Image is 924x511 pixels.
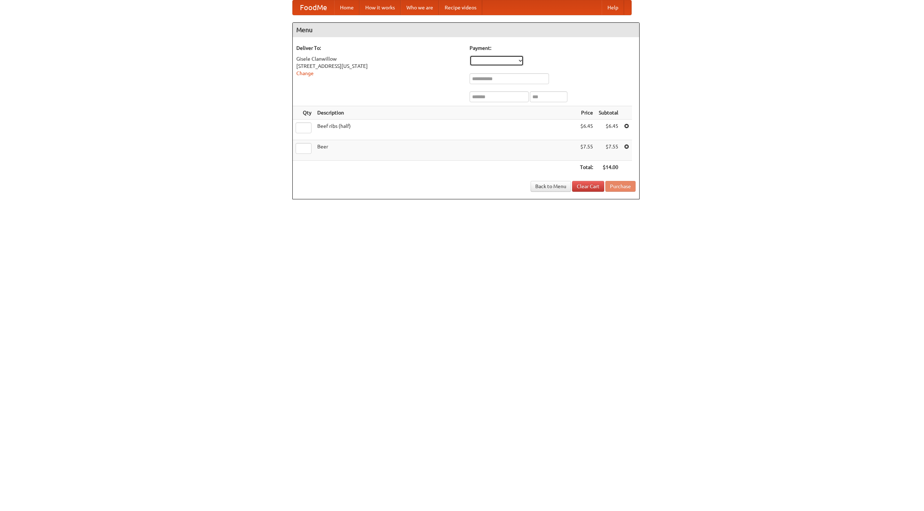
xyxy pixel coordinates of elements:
[293,23,639,37] h4: Menu
[296,62,462,70] div: [STREET_ADDRESS][US_STATE]
[577,140,596,161] td: $7.55
[577,106,596,120] th: Price
[577,161,596,174] th: Total:
[470,44,636,52] h5: Payment:
[596,140,621,161] td: $7.55
[596,120,621,140] td: $6.45
[605,181,636,192] button: Purchase
[334,0,359,15] a: Home
[296,55,462,62] div: Gisele Clanwillow
[596,161,621,174] th: $14.00
[439,0,482,15] a: Recipe videos
[314,120,577,140] td: Beef ribs (half)
[359,0,401,15] a: How it works
[596,106,621,120] th: Subtotal
[401,0,439,15] a: Who we are
[572,181,604,192] a: Clear Cart
[293,0,334,15] a: FoodMe
[293,106,314,120] th: Qty
[602,0,624,15] a: Help
[314,140,577,161] td: Beer
[531,181,571,192] a: Back to Menu
[577,120,596,140] td: $6.45
[296,44,462,52] h5: Deliver To:
[296,70,314,76] a: Change
[314,106,577,120] th: Description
